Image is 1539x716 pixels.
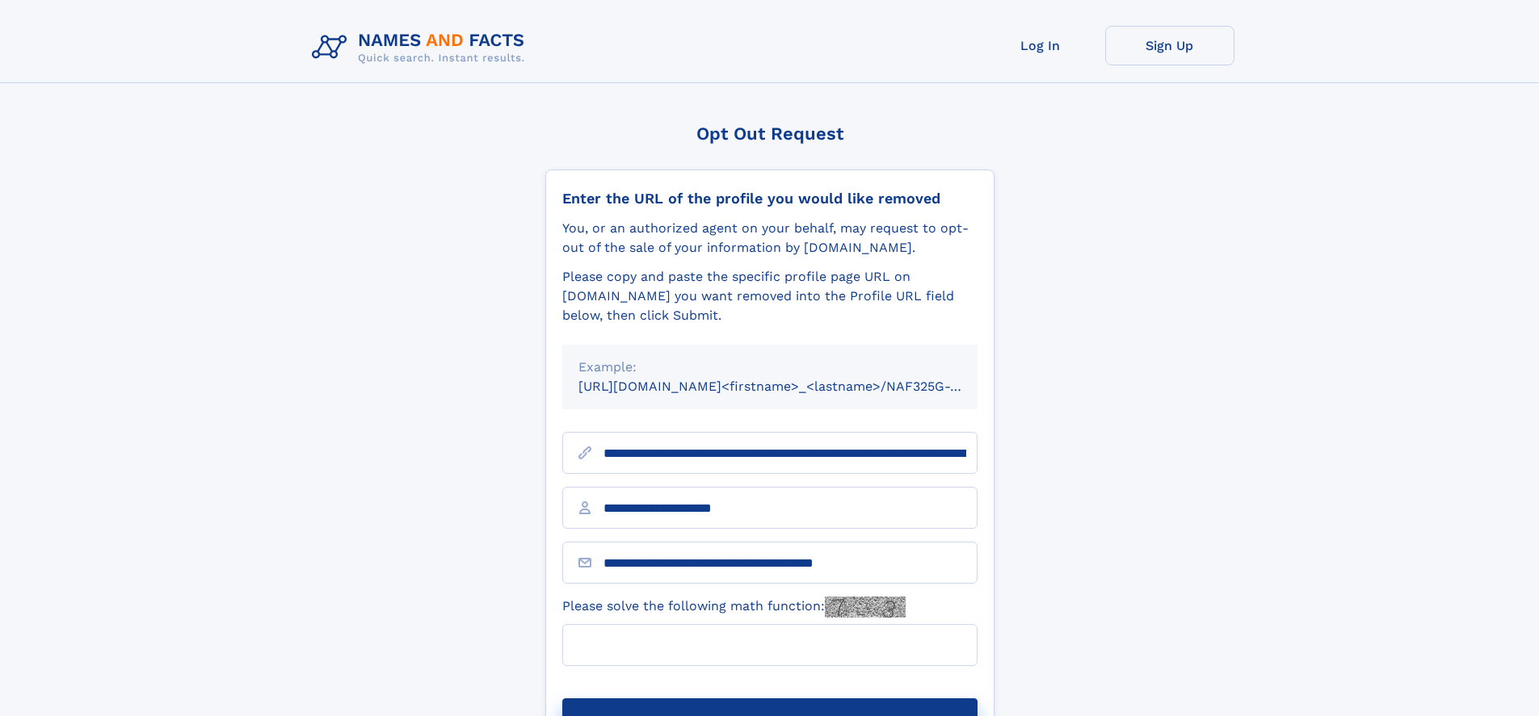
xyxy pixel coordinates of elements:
div: Example: [578,358,961,377]
div: Opt Out Request [545,124,994,144]
div: Enter the URL of the profile you would like removed [562,190,978,207]
img: Logo Names and Facts [305,26,538,69]
div: Please copy and paste the specific profile page URL on [DOMAIN_NAME] you want removed into the Pr... [562,267,978,325]
label: Please solve the following math function: [562,597,906,618]
div: You, or an authorized agent on your behalf, may request to opt-out of the sale of your informatio... [562,219,978,258]
a: Sign Up [1105,26,1234,65]
a: Log In [976,26,1105,65]
small: [URL][DOMAIN_NAME]<firstname>_<lastname>/NAF325G-xxxxxxxx [578,379,1008,394]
